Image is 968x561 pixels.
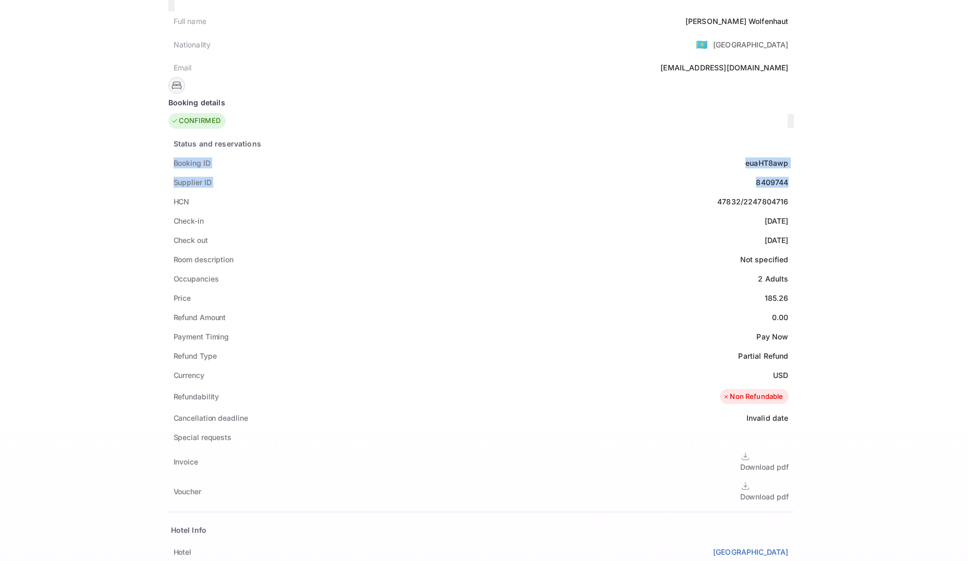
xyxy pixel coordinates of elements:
[171,116,220,126] div: CONFIRMED
[765,292,789,303] div: 185.26
[174,412,248,423] div: Cancellation deadline
[765,235,789,246] div: [DATE]
[773,370,788,381] div: USD
[174,157,211,168] div: Booking ID
[756,177,788,188] div: 8409744
[174,432,231,443] div: Special requests
[174,312,226,323] div: Refund Amount
[740,491,789,502] div: Download pdf
[738,350,788,361] div: Partial Refund
[660,62,788,73] div: [EMAIL_ADDRESS][DOMAIN_NAME]
[174,39,211,50] div: Nationality
[746,412,789,423] div: Invalid date
[174,273,219,284] div: Occupancies
[174,177,212,188] div: Supplier ID
[717,196,788,207] div: 47832/2247804716
[174,391,219,402] div: Refundability
[740,254,789,265] div: Not specified
[174,350,217,361] div: Refund Type
[174,486,201,497] div: Voucher
[174,546,192,557] div: Hotel
[174,16,206,27] div: Full name
[171,525,207,535] div: Hotel Info
[696,35,708,54] span: United States
[745,157,788,168] div: euaHT8awp
[174,235,208,246] div: Check out
[174,138,261,149] div: Status and reservations
[174,292,191,303] div: Price
[756,331,788,342] div: Pay Now
[758,273,788,284] div: 2 Adults
[713,39,789,50] div: [GEOGRAPHIC_DATA]
[174,254,234,265] div: Room description
[765,215,789,226] div: [DATE]
[174,370,204,381] div: Currency
[174,62,192,73] div: Email
[685,16,789,27] div: [PERSON_NAME] Wolfenhaut
[174,331,229,342] div: Payment Timing
[740,461,789,472] div: Download pdf
[174,456,198,467] div: Invoice
[772,312,789,323] div: 0.00
[174,215,204,226] div: Check-in
[722,392,783,402] div: Non Refundable
[713,546,789,557] a: [GEOGRAPHIC_DATA]
[168,97,794,108] div: Booking details
[174,196,190,207] div: HCN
